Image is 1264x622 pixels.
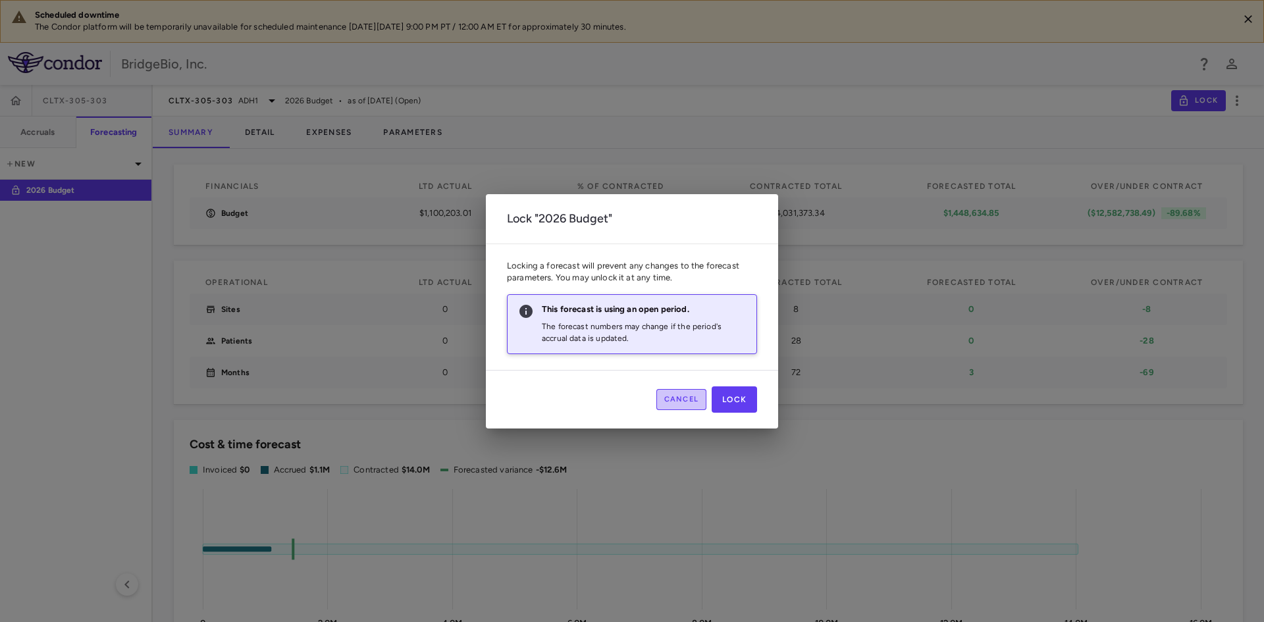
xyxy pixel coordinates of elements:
[542,321,746,344] span: The forecast numbers may change if the period's accrual data is updated.
[712,386,757,413] button: Lock
[656,389,707,410] button: Cancel
[486,194,778,244] h2: Lock "2026 Budget"
[542,303,746,315] div: This forecast is using an open period.
[507,260,757,284] p: Locking a forecast will prevent any changes to the forecast parameters. You may unlock it at any ...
